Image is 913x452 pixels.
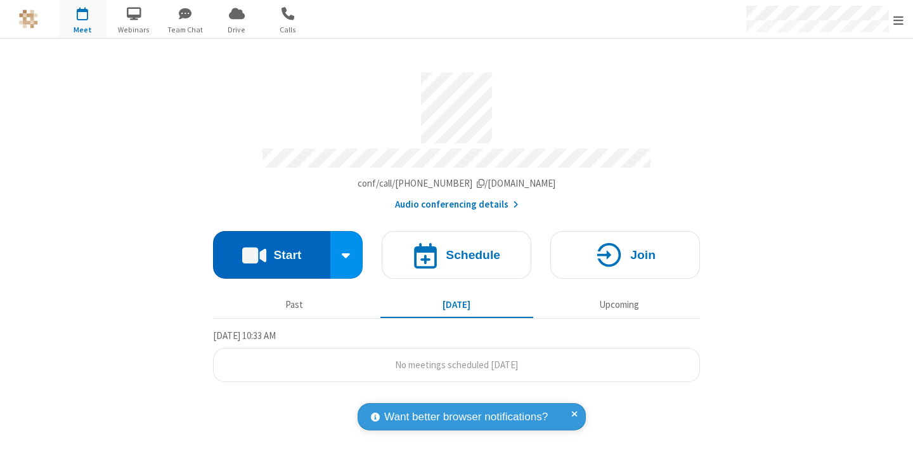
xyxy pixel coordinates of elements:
[213,24,261,36] span: Drive
[264,24,312,36] span: Calls
[395,197,519,212] button: Audio conferencing details
[395,359,518,371] span: No meetings scheduled [DATE]
[382,231,531,279] button: Schedule
[550,231,700,279] button: Join
[19,10,38,29] img: QA Selenium DO NOT DELETE OR CHANGE
[273,249,301,261] h4: Start
[213,231,330,279] button: Start
[380,293,533,317] button: [DATE]
[213,63,700,212] section: Account details
[330,231,363,279] div: Start conference options
[213,328,700,383] section: Today's Meetings
[630,249,656,261] h4: Join
[358,177,556,189] span: Copy my meeting room link
[110,24,158,36] span: Webinars
[162,24,209,36] span: Team Chat
[59,24,107,36] span: Meet
[358,176,556,191] button: Copy my meeting room linkCopy my meeting room link
[384,409,548,425] span: Want better browser notifications?
[543,293,696,317] button: Upcoming
[213,329,276,342] span: [DATE] 10:33 AM
[446,249,500,261] h4: Schedule
[218,293,371,317] button: Past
